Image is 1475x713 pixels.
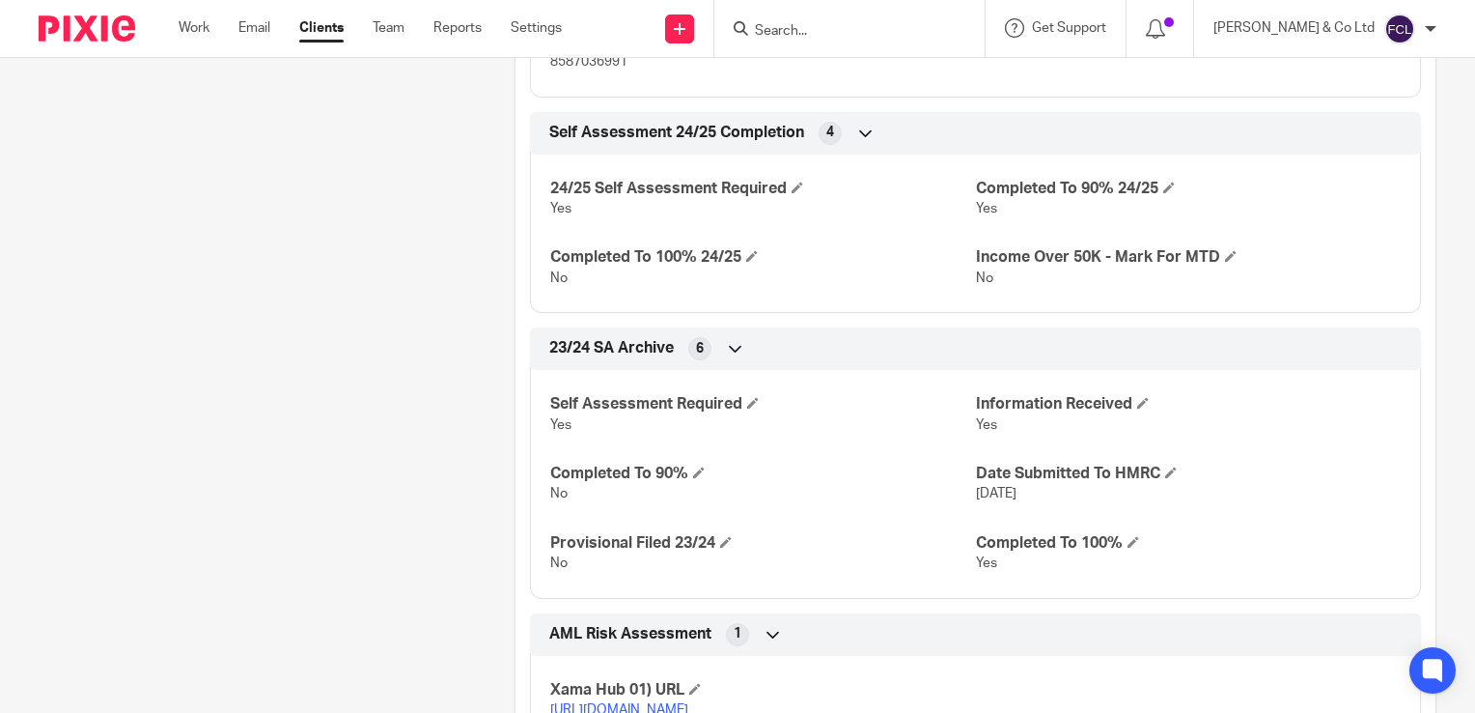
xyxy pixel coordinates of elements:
a: Reports [433,18,482,38]
img: Pixie [39,15,135,42]
span: 23/24 SA Archive [549,338,674,358]
a: Team [373,18,404,38]
span: 4 [826,123,834,142]
h4: Information Received [976,394,1401,414]
span: 1 [734,624,741,643]
h4: 24/25 Self Assessment Required [550,179,975,199]
span: Yes [976,418,997,432]
span: Yes [550,418,571,432]
span: AML Risk Assessment [549,624,711,644]
h4: Completed To 100% [976,533,1401,554]
p: [PERSON_NAME] & Co Ltd [1213,18,1375,38]
span: Get Support [1032,21,1106,35]
span: 8587036991 [550,55,627,69]
a: Clients [299,18,344,38]
h4: Self Assessment Required [550,394,975,414]
a: Work [179,18,209,38]
span: No [550,487,568,500]
span: Yes [550,202,571,215]
h4: Xama Hub 01) URL [550,680,975,700]
h4: Completed To 100% 24/25 [550,247,975,268]
span: Yes [976,202,997,215]
a: Settings [511,18,562,38]
span: Yes [976,556,997,570]
h4: Completed To 90% [550,464,975,484]
span: No [550,556,568,570]
span: No [550,271,568,285]
span: No [976,271,993,285]
span: [DATE] [976,487,1016,500]
img: svg%3E [1384,14,1415,44]
span: 6 [696,339,704,358]
span: Self Assessment 24/25 Completion [549,123,804,143]
h4: Date Submitted To HMRC [976,464,1401,484]
a: Email [238,18,270,38]
h4: Completed To 90% 24/25 [976,179,1401,199]
input: Search [753,23,927,41]
h4: Income Over 50K - Mark For MTD [976,247,1401,268]
h4: Provisional Filed 23/24 [550,533,975,554]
